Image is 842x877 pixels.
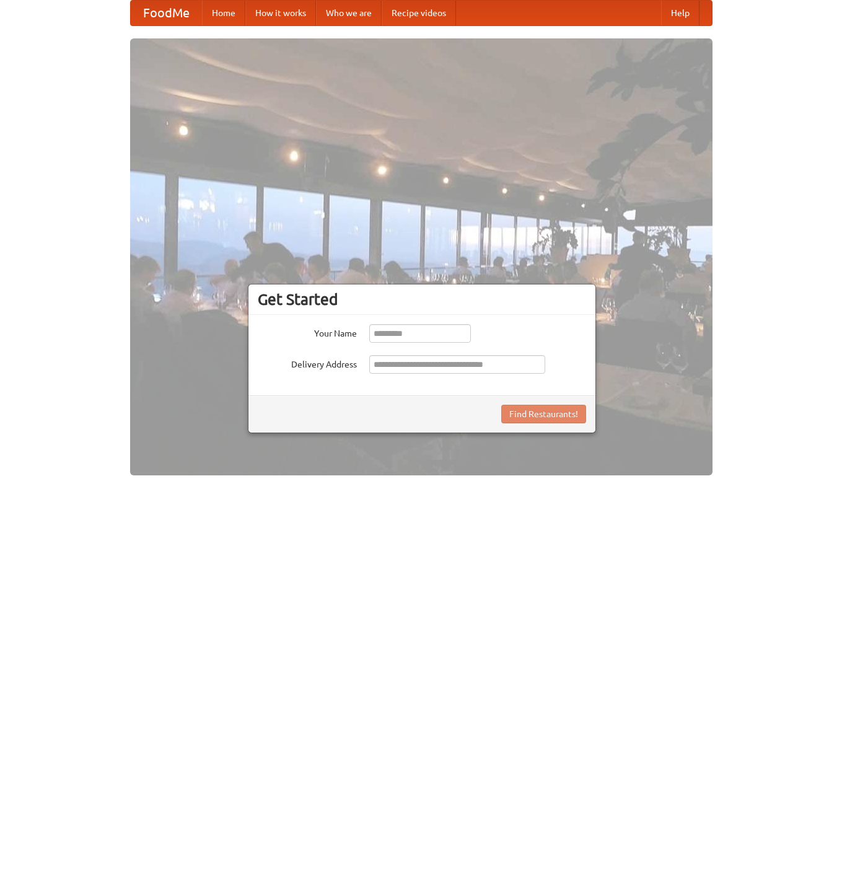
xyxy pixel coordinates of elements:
[382,1,456,25] a: Recipe videos
[245,1,316,25] a: How it works
[258,290,586,309] h3: Get Started
[258,324,357,340] label: Your Name
[501,405,586,423] button: Find Restaurants!
[131,1,202,25] a: FoodMe
[316,1,382,25] a: Who we are
[258,355,357,371] label: Delivery Address
[202,1,245,25] a: Home
[661,1,699,25] a: Help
